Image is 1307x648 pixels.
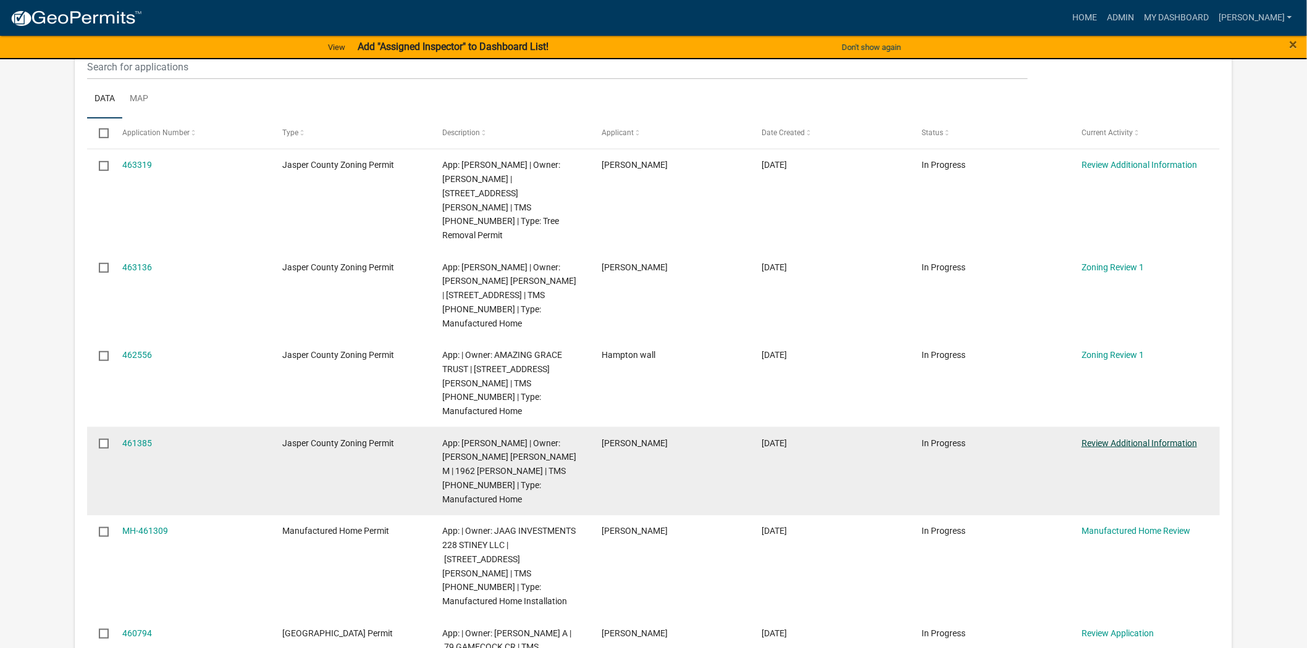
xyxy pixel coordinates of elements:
a: Manufactured Home Review [1082,526,1190,536]
span: Jasper County Building Permit [282,628,393,638]
span: Manufactured Home Permit [282,526,389,536]
span: 08/13/2025 [762,160,788,170]
datatable-header-cell: Application Number [111,118,271,148]
span: Ray Hoover [602,628,668,638]
span: In Progress [922,160,965,170]
span: Current Activity [1082,128,1133,137]
a: Home [1067,6,1102,30]
span: Type [282,128,298,137]
button: Don't show again [837,37,906,57]
span: 08/08/2025 [762,438,788,448]
a: 463136 [122,262,152,272]
span: Jasper County Zoning Permit [282,262,394,272]
a: Review Additional Information [1082,438,1197,448]
a: My Dashboard [1139,6,1214,30]
span: Jasper County Zoning Permit [282,438,394,448]
span: Application Number [122,128,190,137]
datatable-header-cell: Description [431,118,590,148]
a: 462556 [122,350,152,360]
span: Hampton wall [602,350,656,360]
span: ARTURO GORDILLO [602,526,668,536]
a: View [323,37,350,57]
a: 461385 [122,438,152,448]
a: Zoning Review 1 [1082,350,1144,360]
datatable-header-cell: Applicant [590,118,750,148]
span: In Progress [922,350,965,360]
input: Search for applications [87,54,1028,80]
span: fabiola garcia hernandez [602,262,668,272]
datatable-header-cell: Select [87,118,111,148]
span: Status [922,128,943,137]
a: 460794 [122,628,152,638]
span: × [1290,36,1298,53]
span: Date Created [762,128,805,137]
span: In Progress [922,526,965,536]
span: App: fabiola garcia hernandez | Owner: SERVIN RICARDO TRUJILLO | 308 sardis rd | TMS 047-00-03-18... [442,262,576,328]
span: Description [442,128,480,137]
a: Map [122,80,156,119]
a: Admin [1102,6,1139,30]
a: Review Application [1082,628,1154,638]
a: 463319 [122,160,152,170]
datatable-header-cell: Date Created [750,118,910,148]
span: Dustin Tuten [602,438,668,448]
span: 08/07/2025 [762,628,788,638]
a: Zoning Review 1 [1082,262,1144,272]
span: App: | Owner: JAAG INVESTMENTS 228 STINEY LLC | 228 STINEY RD | TMS 029-39-07-041 | Type: Manufac... [442,526,576,606]
span: App: | Owner: AMAZING GRACE TRUST | 4876 LOG HALL RD | TMS 060-00-05-003 | Type: Manufactured Home [442,350,562,416]
span: App: Jamie Tuten | Owner: DARA CARLA M | 1962 FLOYD RD | TMS 045-00-01-029 | Type: Manufactured Home [442,438,576,504]
a: [PERSON_NAME] [1214,6,1297,30]
span: Applicant [602,128,634,137]
span: Jasper County Zoning Permit [282,350,394,360]
datatable-header-cell: Type [271,118,431,148]
span: In Progress [922,262,965,272]
span: 08/12/2025 [762,350,788,360]
datatable-header-cell: Current Activity [1070,118,1230,148]
span: App: Felix Rivera | Owner: MORENO JEREMIAS | 298 MUNGIN CREEK RD | TMS 039-01-03-002 | Type: Tree... [442,160,560,240]
button: Close [1290,37,1298,52]
a: Data [87,80,122,119]
span: 08/13/2025 [762,262,788,272]
datatable-header-cell: Status [910,118,1070,148]
span: Jasper County Zoning Permit [282,160,394,170]
strong: Add "Assigned Inspector" to Dashboard List! [358,41,548,52]
span: In Progress [922,438,965,448]
span: 08/08/2025 [762,526,788,536]
a: Review Additional Information [1082,160,1197,170]
a: MH-461309 [122,526,168,536]
span: Felix Rivera [602,160,668,170]
span: In Progress [922,628,965,638]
